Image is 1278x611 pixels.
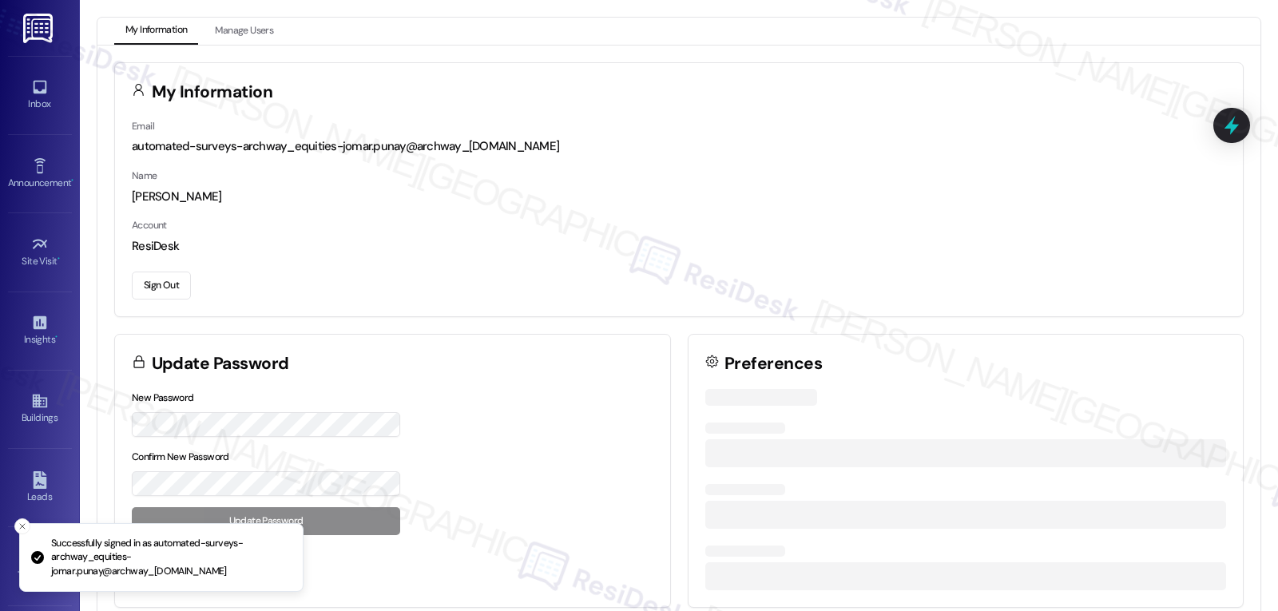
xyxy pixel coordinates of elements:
[51,537,290,579] p: Successfully signed in as automated-surveys-archway_equities-jomar.punay@archway_[DOMAIN_NAME]
[132,219,167,232] label: Account
[55,331,58,343] span: •
[204,18,284,45] button: Manage Users
[8,545,72,588] a: Templates •
[8,466,72,510] a: Leads
[8,73,72,117] a: Inbox
[132,138,1226,155] div: automated-surveys-archway_equities-jomar.punay@archway_[DOMAIN_NAME]
[23,14,56,43] img: ResiDesk Logo
[114,18,198,45] button: My Information
[58,253,60,264] span: •
[132,450,229,463] label: Confirm New Password
[8,309,72,352] a: Insights •
[152,355,289,372] h3: Update Password
[71,175,73,186] span: •
[132,188,1226,205] div: [PERSON_NAME]
[132,272,191,300] button: Sign Out
[132,169,157,182] label: Name
[132,391,194,404] label: New Password
[14,518,30,534] button: Close toast
[724,355,822,372] h3: Preferences
[8,231,72,274] a: Site Visit •
[8,387,72,430] a: Buildings
[132,120,154,133] label: Email
[132,238,1226,255] div: ResiDesk
[152,84,273,101] h3: My Information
